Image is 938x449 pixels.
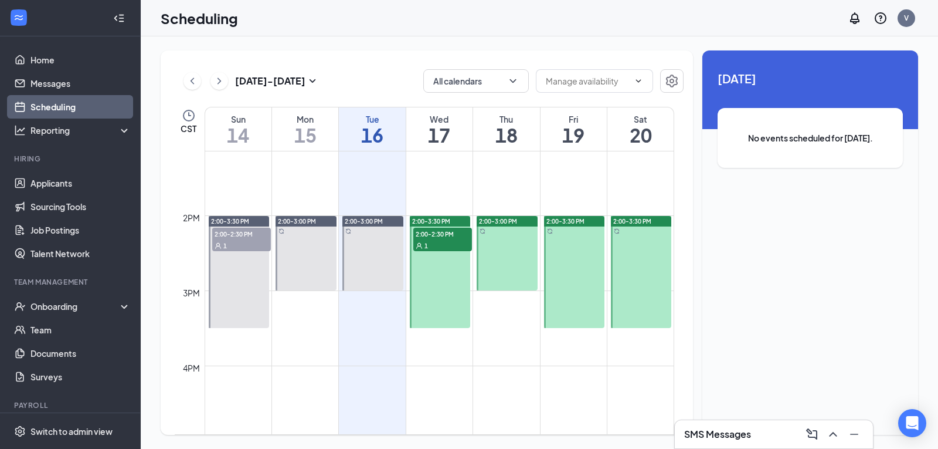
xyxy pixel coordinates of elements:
[507,75,519,87] svg: ChevronDown
[30,124,131,136] div: Reporting
[14,400,128,410] div: Payroll
[205,107,271,151] a: September 14, 2025
[161,8,238,28] h1: Scheduling
[607,113,674,125] div: Sat
[904,13,909,23] div: V
[874,11,888,25] svg: QuestionInfo
[210,72,228,90] button: ChevronRight
[186,74,198,88] svg: ChevronLeft
[741,131,879,144] span: No events scheduled for [DATE].
[211,217,249,225] span: 2:00-3:30 PM
[278,217,316,225] span: 2:00-3:00 PM
[847,427,861,441] svg: Minimize
[845,425,864,444] button: Minimize
[413,228,472,239] span: 2:00-2:30 PM
[824,425,842,444] button: ChevronUp
[412,217,450,225] span: 2:00-3:30 PM
[181,123,196,134] span: CST
[235,75,305,87] h3: [DATE] - [DATE]
[212,228,271,239] span: 2:00-2:30 PM
[30,218,131,242] a: Job Postings
[30,365,131,389] a: Surveys
[205,125,271,145] h1: 14
[14,426,26,437] svg: Settings
[30,426,113,437] div: Switch to admin view
[473,125,539,145] h1: 18
[339,113,405,125] div: Tue
[423,69,529,93] button: All calendarsChevronDown
[805,427,819,441] svg: ComposeMessage
[339,125,405,145] h1: 16
[30,342,131,365] a: Documents
[479,217,517,225] span: 2:00-3:00 PM
[205,113,271,125] div: Sun
[30,72,131,95] a: Messages
[613,217,651,225] span: 2:00-3:30 PM
[13,12,25,23] svg: WorkstreamLogo
[339,107,405,151] a: September 16, 2025
[30,195,131,218] a: Sourcing Tools
[181,286,202,299] div: 3pm
[30,318,131,342] a: Team
[473,113,539,125] div: Thu
[718,69,903,87] span: [DATE]
[272,113,338,125] div: Mon
[546,75,629,87] input: Manage availability
[614,228,620,234] svg: Sync
[826,427,840,441] svg: ChevronUp
[803,425,821,444] button: ComposeMessage
[223,242,227,250] span: 1
[607,107,674,151] a: September 20, 2025
[416,242,423,249] svg: User
[345,217,383,225] span: 2:00-3:00 PM
[272,125,338,145] h1: 15
[30,95,131,119] a: Scheduling
[14,277,128,287] div: Team Management
[541,113,607,125] div: Fri
[30,171,131,195] a: Applicants
[665,74,679,88] svg: Settings
[473,107,539,151] a: September 18, 2025
[607,125,674,145] h1: 20
[182,109,196,123] svg: Clock
[406,125,473,145] h1: 17
[406,113,473,125] div: Wed
[215,242,222,249] svg: User
[213,74,225,88] svg: ChevronRight
[424,242,428,250] span: 1
[181,211,202,224] div: 2pm
[547,228,553,234] svg: Sync
[345,228,351,234] svg: Sync
[660,69,684,93] button: Settings
[546,217,584,225] span: 2:00-3:30 PM
[183,72,201,90] button: ChevronLeft
[541,125,607,145] h1: 19
[305,74,320,88] svg: SmallChevronDown
[634,76,643,86] svg: ChevronDown
[113,12,125,24] svg: Collapse
[14,154,128,164] div: Hiring
[30,48,131,72] a: Home
[898,409,926,437] div: Open Intercom Messenger
[30,242,131,265] a: Talent Network
[272,107,338,151] a: September 15, 2025
[541,107,607,151] a: September 19, 2025
[406,107,473,151] a: September 17, 2025
[684,428,751,441] h3: SMS Messages
[278,228,284,234] svg: Sync
[14,124,26,136] svg: Analysis
[181,362,202,374] div: 4pm
[848,11,862,25] svg: Notifications
[14,301,26,312] svg: UserCheck
[30,301,121,312] div: Onboarding
[480,228,485,234] svg: Sync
